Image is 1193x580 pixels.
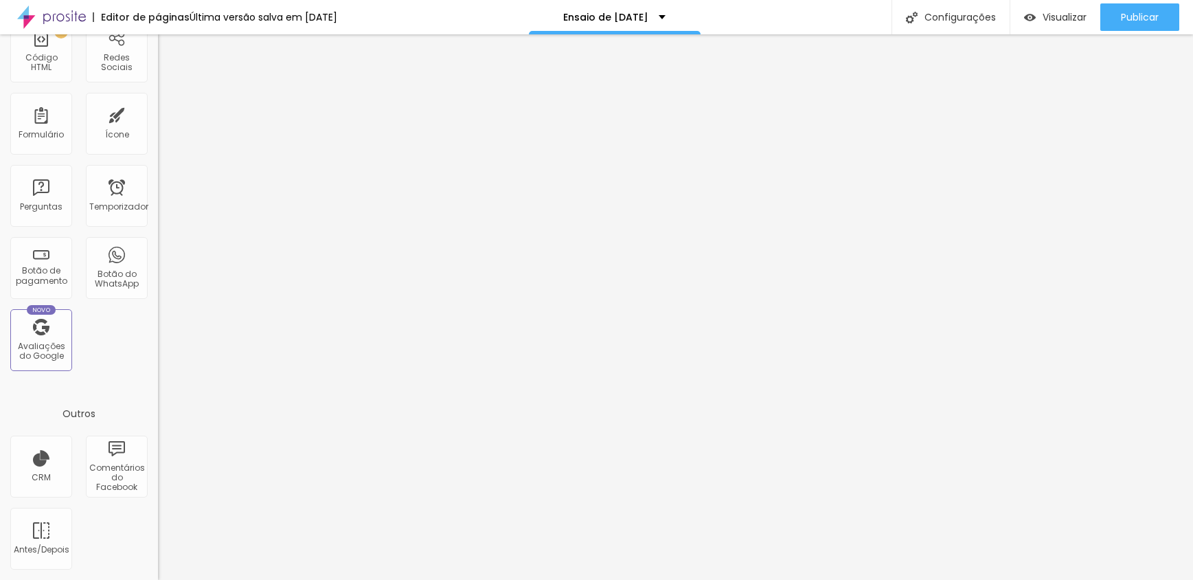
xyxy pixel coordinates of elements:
font: Novo [32,306,51,314]
font: Publicar [1121,10,1159,24]
font: Ícone [105,129,129,140]
img: view-1.svg [1024,12,1036,23]
font: Código HTML [25,52,58,73]
font: Botão de pagamento [16,265,67,286]
font: CRM [32,471,51,483]
font: Outros [63,407,95,421]
font: Temporizador [89,201,148,212]
font: Visualizar [1043,10,1087,24]
font: Configurações [924,10,996,24]
img: Ícone [906,12,918,23]
font: Última versão salva em [DATE] [190,10,337,24]
font: Avaliações do Google [18,340,65,361]
font: Redes Sociais [101,52,133,73]
font: Perguntas [20,201,63,212]
button: Publicar [1100,3,1179,31]
font: Comentários do Facebook [89,462,145,493]
button: Visualizar [1010,3,1100,31]
font: Editor de páginas [101,10,190,24]
iframe: Editor [158,34,1193,580]
font: Antes/Depois [14,544,69,555]
font: Botão do WhatsApp [95,268,139,289]
font: Ensaio de [DATE] [563,10,648,24]
font: Formulário [19,129,64,140]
